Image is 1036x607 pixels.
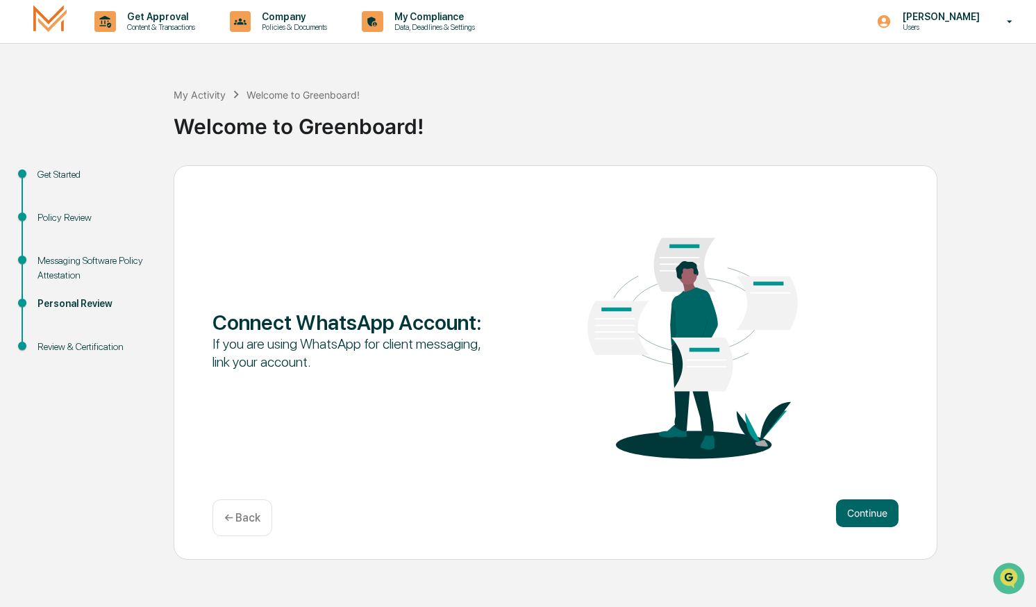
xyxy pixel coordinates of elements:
p: Data, Deadlines & Settings [383,22,482,32]
div: Messaging Software Policy Attestation [37,253,151,283]
span: Preclearance [28,175,90,189]
img: logo [33,5,67,38]
a: 🗄️Attestations [95,169,178,194]
div: My Activity [174,89,226,101]
a: 🖐️Preclearance [8,169,95,194]
div: Policy Review [37,210,151,225]
p: Get Approval [116,11,202,22]
div: 🔎 [14,203,25,214]
div: Welcome to Greenboard! [247,89,360,101]
div: Personal Review [37,297,151,311]
a: Powered byPylon [98,235,168,246]
p: ← Back [224,511,260,524]
div: We're available if you need us! [47,120,176,131]
div: Get Started [37,167,151,182]
div: Welcome to Greenboard! [174,103,1029,139]
div: 🖐️ [14,176,25,188]
p: Policies & Documents [251,22,334,32]
p: How can we help? [14,29,253,51]
p: [PERSON_NAME] [892,11,987,22]
img: 1746055101610-c473b297-6a78-478c-a979-82029cc54cd1 [14,106,39,131]
span: Pylon [138,235,168,246]
span: Attestations [115,175,172,189]
iframe: Open customer support [992,561,1029,599]
p: Users [892,22,987,32]
div: If you are using WhatsApp for client messaging, link your account. [212,335,487,371]
img: Connect WhatsApp Account [555,196,830,482]
button: Continue [836,499,899,527]
span: Data Lookup [28,201,87,215]
p: My Compliance [383,11,482,22]
div: Start new chat [47,106,228,120]
p: Content & Transactions [116,22,202,32]
button: Start new chat [236,110,253,127]
p: Company [251,11,334,22]
a: 🔎Data Lookup [8,196,93,221]
div: Connect WhatsApp Account : [212,310,487,335]
div: 🗄️ [101,176,112,188]
div: Review & Certification [37,340,151,354]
